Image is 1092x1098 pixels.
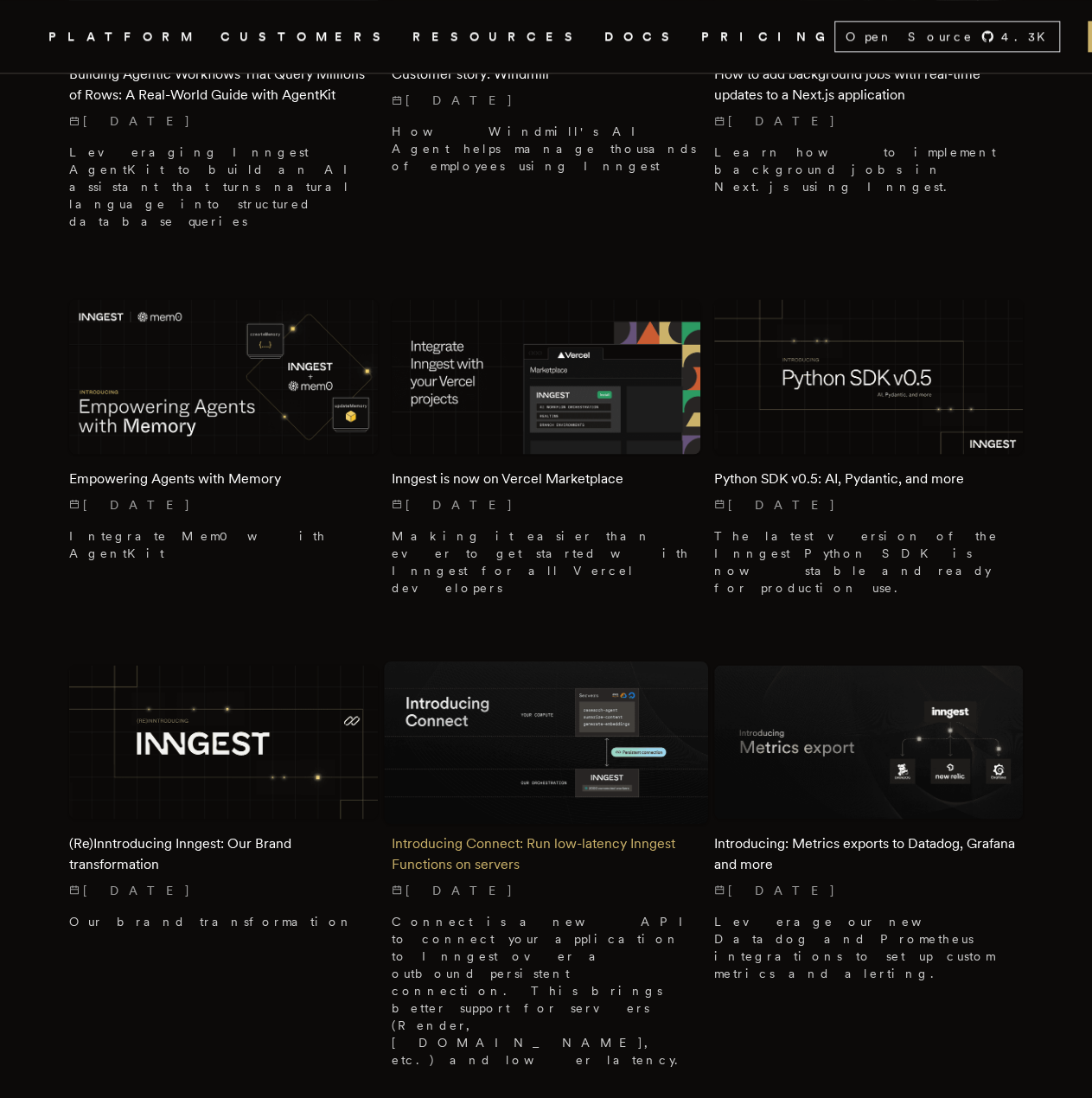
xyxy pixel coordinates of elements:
[392,64,700,85] h2: Customer story: Windmill
[69,527,378,561] p: Integrate Mem0 with AgentKit
[69,665,378,930] a: Featured image for (Re)Inntroducing Inngest: Our Brand transformation blog post(Re)Inntroducing I...
[392,881,700,898] p: [DATE]
[714,665,1023,820] img: Featured image for Introducing: Metrics exports to Datadog, Grafana and more blog post
[714,299,1023,454] img: Featured image for Python SDK v0.5: AI, Pydantic, and more blog post
[69,833,378,874] h2: (Re)Inntroducing Inngest: Our Brand transformation
[69,468,378,488] h2: Empowering Agents with Memory
[392,665,700,1069] a: Featured image for Introducing Connect: Run low-latency Inngest Functions on servers blog postInt...
[392,495,700,513] p: [DATE]
[412,26,584,48] button: RESOURCES
[392,299,700,596] a: Featured image for Inngest is now on Vercel Marketplace blog postInngest is now on Vercel Marketp...
[69,64,378,105] h2: Building Agentic Workflows That Query Millions of Rows: A Real-World Guide with AgentKit
[392,92,700,109] p: [DATE]
[714,299,1023,596] a: Featured image for Python SDK v0.5: AI, Pydantic, and more blog postPython SDK v0.5: AI, Pydantic...
[714,112,1023,130] p: [DATE]
[392,527,700,596] p: Making it easier than ever to get started with Inngest for all Vercel developers
[714,495,1023,513] p: [DATE]
[392,299,700,454] img: Featured image for Inngest is now on Vercel Marketplace blog post
[604,26,680,48] a: DOCS
[714,527,1023,596] p: The latest version of the Inngest Python SDK is now stable and ready for production use.
[714,912,1023,981] p: Leverage our new Datadog and Prometheus integrations to set up custom metrics and alerting.
[69,665,378,820] img: Featured image for (Re)Inntroducing Inngest: Our Brand transformation blog post
[384,661,708,822] img: Featured image for Introducing Connect: Run low-latency Inngest Functions on servers blog post
[69,144,378,230] p: Leveraging Inngest AgentKit to build an AI assistant that turns natural language into structured ...
[48,26,200,48] button: PLATFORM
[1001,28,1056,45] span: 4.3 K
[69,495,378,513] p: [DATE]
[701,26,834,48] a: PRICING
[846,28,974,45] span: Open Source
[69,912,378,929] p: Our brand transformation
[392,468,700,488] h2: Inngest is now on Vercel Marketplace
[714,881,1023,898] p: [DATE]
[69,881,378,898] p: [DATE]
[69,299,378,561] a: Featured image for Empowering Agents with Memory blog postEmpowering Agents with Memory[DATE] Int...
[220,26,392,48] a: CUSTOMERS
[714,64,1023,105] h2: How to add background jobs with real-time updates to a Next.js application
[714,468,1023,488] h2: Python SDK v0.5: AI, Pydantic, and more
[392,123,700,175] p: How Windmill's AI Agent helps manage thousands of employees using Inngest
[69,112,378,130] p: [DATE]
[392,833,700,874] h2: Introducing Connect: Run low-latency Inngest Functions on servers
[714,144,1023,195] p: Learn how to implement background jobs in Next.js using Inngest.
[714,665,1023,982] a: Featured image for Introducing: Metrics exports to Datadog, Grafana and more blog postIntroducing...
[392,912,700,1068] p: Connect is a new API to connect your application to Inngest over a outbound persistent connection...
[714,833,1023,874] h2: Introducing: Metrics exports to Datadog, Grafana and more
[69,299,378,454] img: Featured image for Empowering Agents with Memory blog post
